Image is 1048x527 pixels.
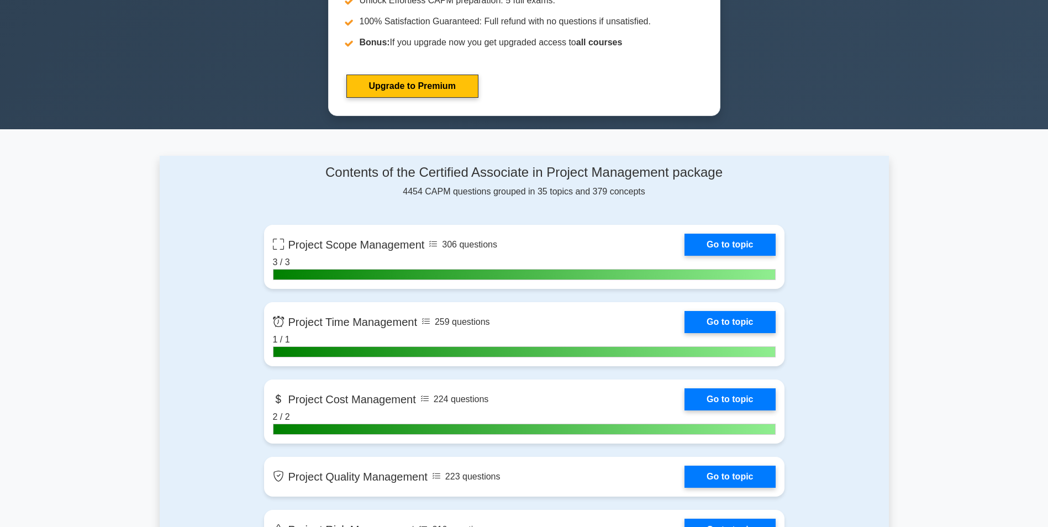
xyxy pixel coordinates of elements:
div: 4454 CAPM questions grouped in 35 topics and 379 concepts [264,165,784,198]
a: Go to topic [684,388,775,410]
a: Go to topic [684,234,775,256]
a: Upgrade to Premium [346,75,478,98]
a: Go to topic [684,466,775,488]
a: Go to topic [684,311,775,333]
h4: Contents of the Certified Associate in Project Management package [264,165,784,181]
